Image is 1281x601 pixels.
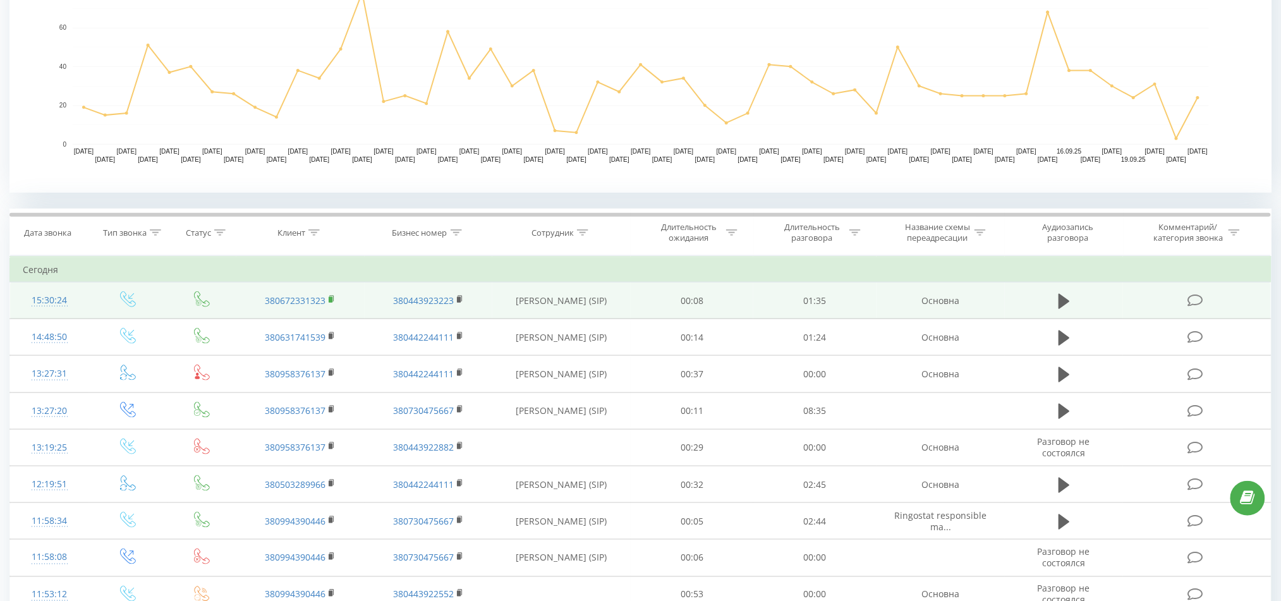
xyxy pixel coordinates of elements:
[186,228,211,238] div: Статус
[265,441,325,453] a: 380958376137
[23,288,76,313] div: 15:30:24
[265,515,325,527] a: 380994390446
[877,319,1005,356] td: Основна
[877,466,1005,503] td: Основна
[631,356,754,392] td: 00:37
[95,157,116,164] text: [DATE]
[492,466,630,503] td: [PERSON_NAME] (SIP)
[803,149,823,155] text: [DATE]
[310,157,330,164] text: [DATE]
[760,149,780,155] text: [DATE]
[481,157,501,164] text: [DATE]
[288,149,308,155] text: [DATE]
[609,157,629,164] text: [DATE]
[753,466,877,503] td: 02:45
[674,149,694,155] text: [DATE]
[877,356,1005,392] td: Основна
[1151,222,1225,243] div: Комментарий/категория звонка
[567,157,587,164] text: [DATE]
[631,466,754,503] td: 00:32
[277,228,305,238] div: Клиент
[23,472,76,497] div: 12:19:51
[1038,435,1090,459] span: Разговор не состоялся
[492,503,630,540] td: [PERSON_NAME] (SIP)
[265,294,325,307] a: 380672331323
[63,141,66,148] text: 0
[267,157,287,164] text: [DATE]
[695,157,715,164] text: [DATE]
[1017,149,1037,155] text: [DATE]
[459,149,480,155] text: [DATE]
[265,588,325,600] a: 380994390446
[931,149,951,155] text: [DATE]
[866,157,887,164] text: [DATE]
[904,222,971,243] div: Название схемы переадресации
[588,149,608,155] text: [DATE]
[655,222,723,243] div: Длительность ожидания
[753,319,877,356] td: 01:24
[245,149,265,155] text: [DATE]
[1167,157,1187,164] text: [DATE]
[416,149,437,155] text: [DATE]
[492,319,630,356] td: [PERSON_NAME] (SIP)
[181,157,201,164] text: [DATE]
[631,319,754,356] td: 00:14
[265,478,325,490] a: 380503289966
[823,157,844,164] text: [DATE]
[393,478,454,490] a: 380442244111
[23,509,76,533] div: 11:58:34
[631,392,754,429] td: 00:11
[753,282,877,319] td: 01:35
[393,294,454,307] a: 380443923223
[59,63,67,70] text: 40
[159,149,179,155] text: [DATE]
[23,361,76,386] div: 13:27:31
[753,392,877,429] td: 08:35
[652,157,672,164] text: [DATE]
[502,149,523,155] text: [DATE]
[1038,157,1058,164] text: [DATE]
[779,222,846,243] div: Длительность разговора
[24,228,71,238] div: Дата звонка
[492,392,630,429] td: [PERSON_NAME] (SIP)
[631,149,651,155] text: [DATE]
[753,503,877,540] td: 02:44
[103,228,147,238] div: Тип звонка
[138,157,158,164] text: [DATE]
[877,429,1005,466] td: Основна
[59,102,67,109] text: 20
[23,435,76,460] div: 13:19:25
[117,149,137,155] text: [DATE]
[393,552,454,564] a: 380730475667
[1081,157,1101,164] text: [DATE]
[265,368,325,380] a: 380958376137
[524,157,544,164] text: [DATE]
[717,149,737,155] text: [DATE]
[23,399,76,423] div: 13:27:20
[74,149,94,155] text: [DATE]
[631,429,754,466] td: 00:29
[845,149,865,155] text: [DATE]
[393,441,454,453] a: 380443922882
[23,325,76,349] div: 14:48:50
[753,356,877,392] td: 00:00
[952,157,973,164] text: [DATE]
[395,157,415,164] text: [DATE]
[492,356,630,392] td: [PERSON_NAME] (SIP)
[393,515,454,527] a: 380730475667
[781,157,801,164] text: [DATE]
[995,157,1016,164] text: [DATE]
[1057,149,1082,155] text: 16.09.25
[265,331,325,343] a: 380631741539
[492,540,630,576] td: [PERSON_NAME] (SIP)
[631,540,754,576] td: 00:06
[1027,222,1109,243] div: Аудиозапись разговора
[1121,157,1146,164] text: 19.09.25
[373,149,394,155] text: [DATE]
[1038,546,1090,569] span: Разговор не состоялся
[393,331,454,343] a: 380442244111
[1102,149,1122,155] text: [DATE]
[877,282,1005,319] td: Основна
[545,149,566,155] text: [DATE]
[265,404,325,416] a: 380958376137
